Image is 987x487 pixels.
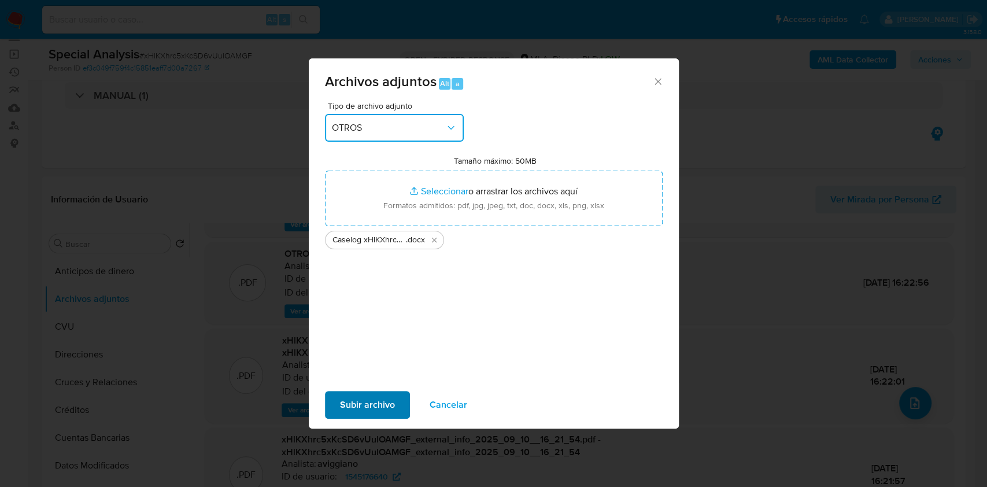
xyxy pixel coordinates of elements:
[430,392,467,418] span: Cancelar
[332,122,445,134] span: OTROS
[340,392,395,418] span: Subir archivo
[328,102,467,110] span: Tipo de archivo adjunto
[456,78,460,89] span: a
[325,391,410,419] button: Subir archivo
[440,78,449,89] span: Alt
[406,234,425,246] span: .docx
[652,76,663,86] button: Cerrar
[427,233,441,247] button: Eliminar Caselog xHlKXhrc5xKcSD6vUulOAMGF_2025_09_10_15_46_41.docx
[415,391,482,419] button: Cancelar
[454,156,537,166] label: Tamaño máximo: 50MB
[332,234,406,246] span: Caselog xHlKXhrc5xKcSD6vUulOAMGF_2025_09_10_15_46_41
[325,226,663,249] ul: Archivos seleccionados
[325,71,437,91] span: Archivos adjuntos
[325,114,464,142] button: OTROS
